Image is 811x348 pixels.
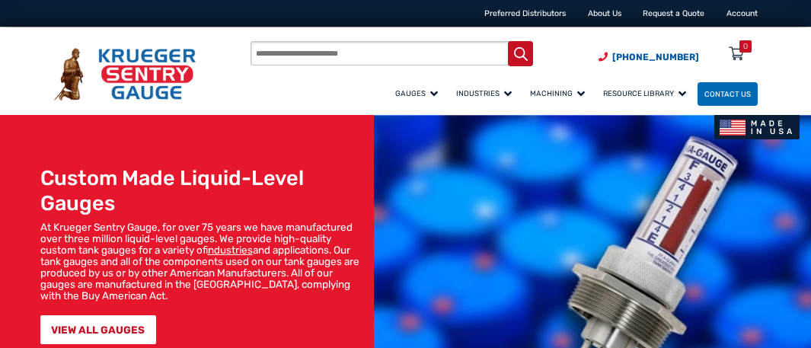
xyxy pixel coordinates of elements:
[40,222,369,302] p: At Krueger Sentry Gauge, for over 75 years we have manufactured over three million liquid-level g...
[395,89,438,97] span: Gauges
[714,115,800,139] img: Made In USA
[698,82,758,106] a: Contact Us
[456,89,512,97] span: Industries
[484,8,566,18] a: Preferred Distributors
[612,52,699,62] span: [PHONE_NUMBER]
[588,8,621,18] a: About Us
[726,8,758,18] a: Account
[596,80,698,107] a: Resource Library
[643,8,704,18] a: Request a Quote
[208,244,253,256] a: industries
[599,50,699,64] a: Phone Number (920) 434-8860
[603,89,686,97] span: Resource Library
[54,48,196,101] img: Krueger Sentry Gauge
[40,166,369,216] h1: Custom Made Liquid-Level Gauges
[704,90,751,98] span: Contact Us
[388,80,449,107] a: Gauges
[449,80,523,107] a: Industries
[40,315,156,343] a: VIEW ALL GAUGES
[743,40,748,53] div: 0
[523,80,596,107] a: Machining
[530,89,585,97] span: Machining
